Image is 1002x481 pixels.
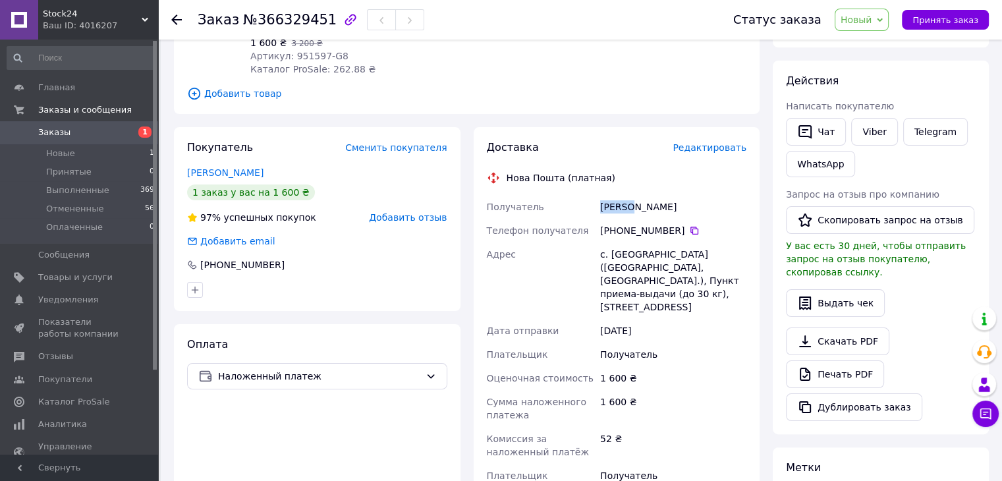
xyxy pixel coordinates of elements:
div: успешных покупок [187,211,316,224]
span: Показатели работы компании [38,316,122,340]
span: Покупатель [187,141,253,154]
span: Stock24 [43,8,142,20]
div: с. [GEOGRAPHIC_DATA] ([GEOGRAPHIC_DATA], [GEOGRAPHIC_DATA].), Пункт приема-выдачи (до 30 кг), [ST... [598,242,749,319]
span: Покупатели [38,374,92,385]
a: WhatsApp [786,151,855,177]
div: 1 заказ у вас на 1 600 ₴ [187,184,315,200]
div: [PERSON_NAME] [598,195,749,219]
span: Новый [841,14,872,25]
a: Viber [851,118,897,146]
span: Каталог ProSale: 262.88 ₴ [250,64,376,74]
span: Артикул: 951597-G8 [250,51,348,61]
div: 52 ₴ [598,427,749,464]
span: Оплаченные [46,221,103,233]
span: Заказы [38,127,70,138]
span: Принять заказ [912,15,978,25]
span: Отзывы [38,351,73,362]
span: Товары и услуги [38,271,113,283]
button: Чат [786,118,846,146]
button: Дублировать заказ [786,393,922,421]
span: Сообщения [38,249,90,261]
span: Сумма наложенного платежа [487,397,586,420]
span: 369 [140,184,154,196]
div: 1 600 ₴ [598,366,749,390]
a: Скачать PDF [786,327,889,355]
span: Адрес [487,249,516,260]
span: Принятые [46,166,92,178]
span: Написать покупателю [786,101,894,111]
span: Выполненные [46,184,109,196]
a: Печать PDF [786,360,884,388]
span: Каталог ProSale [38,396,109,408]
button: Чат с покупателем [972,401,999,427]
span: Добавить отзыв [369,212,447,223]
span: Наложенный платеж [218,369,420,383]
div: [PHONE_NUMBER] [600,224,746,237]
div: [PHONE_NUMBER] [199,258,286,271]
div: Ваш ID: 4016207 [43,20,158,32]
button: Выдать чек [786,289,885,317]
span: Редактировать [673,142,746,153]
span: 56 [145,203,154,215]
div: Вернуться назад [171,13,182,26]
span: Комиссия за наложенный платёж [487,434,589,457]
span: Метки [786,461,821,474]
a: Telegram [903,118,968,146]
a: [PERSON_NAME] [187,167,264,178]
button: Принять заказ [902,10,989,30]
span: Сменить покупателя [345,142,447,153]
span: 0 [150,221,154,233]
span: 1 [138,127,152,138]
span: Запрос на отзыв про компанию [786,189,939,200]
span: Новые [46,148,75,159]
span: 1 [150,148,154,159]
span: Плательщик [487,349,548,360]
div: Статус заказа [733,13,821,26]
span: Аналитика [38,418,87,430]
span: Доставка [487,141,539,154]
span: Заказы и сообщения [38,104,132,116]
span: Уведомления [38,294,98,306]
div: Добавить email [186,235,277,248]
div: Добавить email [199,235,277,248]
span: 97% [200,212,221,223]
span: №366329451 [243,12,337,28]
span: Заказ [198,12,239,28]
div: Получатель [598,343,749,366]
span: Главная [38,82,75,94]
span: Телефон получателя [487,225,589,236]
span: Оценочная стоимость [487,373,594,383]
span: Отмененные [46,203,103,215]
input: Поиск [7,46,155,70]
div: Нова Пошта (платная) [503,171,619,184]
span: 1 600 ₴ [250,38,287,48]
span: У вас есть 30 дней, чтобы отправить запрос на отзыв покупателю, скопировав ссылку. [786,240,966,277]
span: 0 [150,166,154,178]
span: 3 200 ₴ [291,39,322,48]
span: Дата отправки [487,325,559,336]
span: Получатель [487,202,544,212]
button: Скопировать запрос на отзыв [786,206,974,234]
span: Оплата [187,338,228,351]
span: Управление сайтом [38,441,122,465]
div: 1 600 ₴ [598,390,749,427]
div: [DATE] [598,319,749,343]
span: Добавить товар [187,86,746,101]
span: Действия [786,74,839,87]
